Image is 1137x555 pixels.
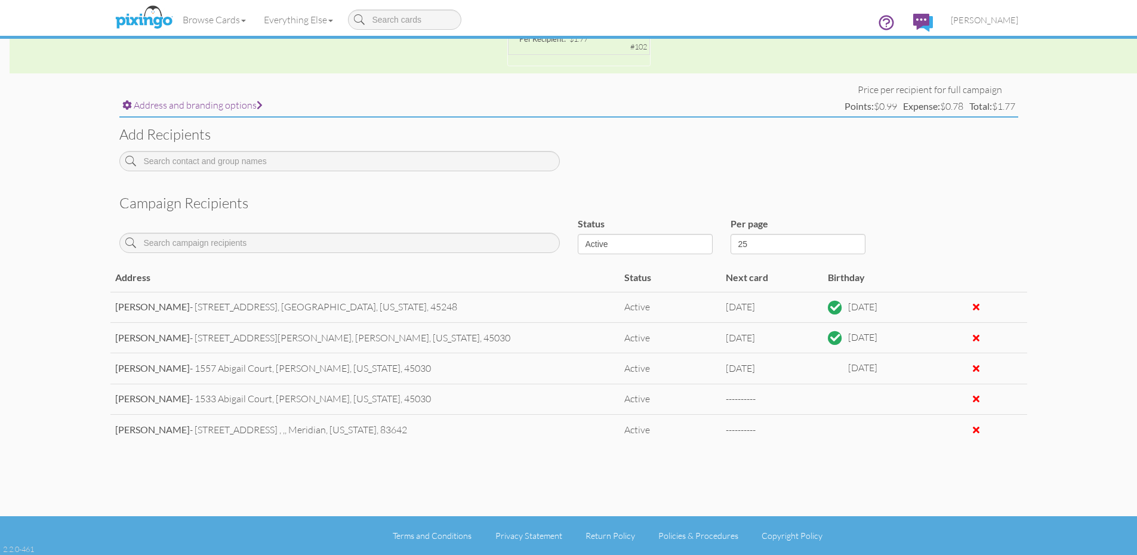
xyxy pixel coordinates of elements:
[433,332,482,344] span: [US_STATE],
[430,301,457,313] span: 45248
[255,5,342,35] a: Everything Else
[495,531,562,541] a: Privacy Statement
[119,127,1018,142] h3: Add recipients
[281,301,457,313] span: [GEOGRAPHIC_DATA],
[731,217,768,231] label: Per page
[845,358,877,375] div: [DATE]
[842,83,1018,97] td: Price per recipient for full campaign
[624,392,717,406] div: Active
[726,393,756,405] span: ----------
[115,424,190,435] strong: [PERSON_NAME]
[966,97,1018,116] td: $1.77
[845,100,874,112] strong: Points:
[348,10,461,30] input: Search cards
[620,264,722,292] td: Status
[353,362,402,374] span: [US_STATE],
[115,393,193,405] span: -
[762,531,822,541] a: Copyright Policy
[624,331,717,345] div: Active
[329,424,378,436] span: [US_STATE],
[942,5,1027,35] a: [PERSON_NAME]
[195,301,279,313] span: [STREET_ADDRESS],
[115,332,190,343] strong: [PERSON_NAME]
[276,362,431,374] span: [PERSON_NAME],
[115,393,190,404] strong: [PERSON_NAME]
[845,328,877,344] div: [DATE]
[195,332,353,344] span: [STREET_ADDRESS][PERSON_NAME],
[115,301,190,312] strong: [PERSON_NAME]
[951,15,1018,25] span: [PERSON_NAME]
[624,423,717,437] div: Active
[624,300,717,314] div: Active
[624,362,717,375] div: Active
[586,531,635,541] a: Return Policy
[276,393,431,405] span: [PERSON_NAME],
[842,97,900,116] td: $0.99
[404,362,431,374] span: 45030
[115,424,193,436] span: -
[578,217,605,231] label: Status
[903,100,940,112] strong: Expense:
[969,100,992,112] strong: Total:
[115,362,190,374] strong: [PERSON_NAME]
[726,301,755,313] span: [DATE]
[115,332,193,344] span: -
[195,362,274,374] span: 1557 Abigail Court,
[195,393,274,405] span: 1533 Abigail Court,
[380,301,429,313] span: [US_STATE],
[393,531,472,541] a: Terms and Conditions
[119,233,560,253] input: Search campaign recipients
[112,3,175,33] img: pixingo logo
[174,5,255,35] a: Browse Cards
[115,301,193,313] span: -
[726,362,755,374] span: [DATE]
[3,544,34,554] div: 2.2.0-461
[483,332,510,344] span: 45030
[355,332,510,344] span: [PERSON_NAME],
[119,195,1018,211] h3: Campaign recipients
[110,264,620,292] td: Address
[195,424,286,436] span: [STREET_ADDRESS] , ,,
[913,14,933,32] img: comments.svg
[288,424,407,436] span: Meridian,
[900,97,966,116] td: $0.78
[119,151,560,171] input: Search contact and group names
[404,393,431,405] span: 45030
[726,424,756,436] span: ----------
[726,332,755,344] span: [DATE]
[134,99,263,111] span: Address and branding options
[721,264,823,292] td: Next card
[115,362,193,374] span: -
[658,531,738,541] a: Policies & Procedures
[380,424,407,436] span: 83642
[845,297,877,314] div: [DATE]
[353,393,402,405] span: [US_STATE],
[823,264,925,292] td: Birthday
